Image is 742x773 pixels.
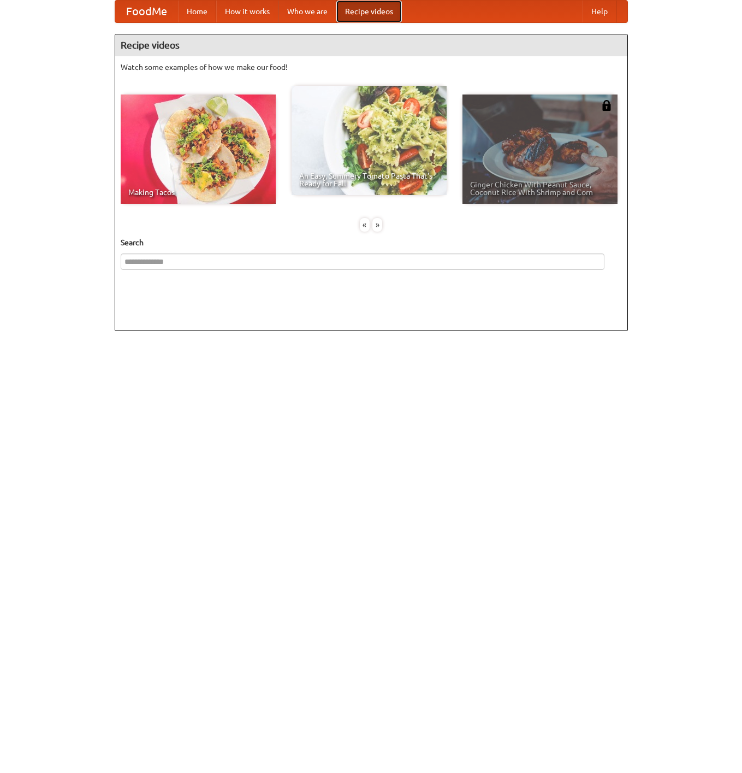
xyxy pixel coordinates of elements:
a: Home [178,1,216,22]
a: An Easy, Summery Tomato Pasta That's Ready for Fall [292,86,447,195]
div: » [372,218,382,232]
span: An Easy, Summery Tomato Pasta That's Ready for Fall [299,172,439,187]
p: Watch some examples of how we make our food! [121,62,622,73]
a: FoodMe [115,1,178,22]
span: Making Tacos [128,188,268,196]
a: Making Tacos [121,95,276,204]
a: How it works [216,1,278,22]
h5: Search [121,237,622,248]
a: Who we are [278,1,336,22]
a: Recipe videos [336,1,402,22]
h4: Recipe videos [115,34,627,56]
div: « [360,218,370,232]
a: Help [583,1,616,22]
img: 483408.png [601,100,612,111]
